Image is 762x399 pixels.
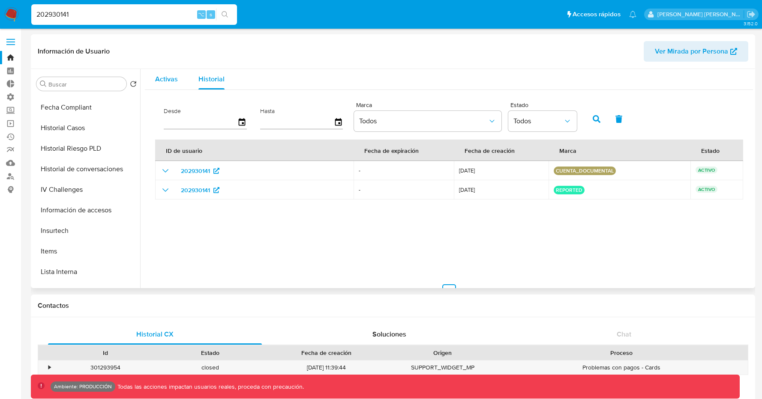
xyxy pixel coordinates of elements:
div: [DATE] 11:39:44 [262,360,390,375]
button: Volver al orden por defecto [130,80,137,90]
button: search-icon [216,9,234,21]
div: closed [158,360,262,375]
input: Buscar usuario o caso... [31,9,237,20]
button: Listas Externas [33,282,140,303]
div: Proceso [501,348,742,357]
input: Buscar [48,80,123,88]
button: Historial Riesgo PLD [33,138,140,159]
button: Insurtech [33,220,140,241]
button: Buscar [40,80,47,87]
p: Ambiente: PRODUCCIÓN [54,385,112,388]
button: Fecha Compliant [33,97,140,118]
button: Información de accesos [33,200,140,220]
div: Problemas con pagos - Cards [495,360,748,375]
span: Soluciones [372,329,406,339]
button: Items [33,241,140,262]
span: Ver Mirada por Persona [655,41,728,62]
button: Historial de conversaciones [33,159,140,179]
h1: Información de Usuario [38,47,110,56]
span: Chat [617,329,631,339]
span: Accesos rápidos [573,10,621,19]
div: Origen [396,348,489,357]
h1: Contactos [38,301,748,310]
div: SUPPORT_WIDGET_MP [390,360,495,375]
div: • [48,363,51,372]
div: Id [59,348,152,357]
button: Lista Interna [33,262,140,282]
button: Historial Casos [33,118,140,138]
button: IV Challenges [33,179,140,200]
p: Todas las acciones impactan usuarios reales, proceda con precaución. [115,383,304,391]
span: ⌥ [198,10,204,18]
span: s [210,10,212,18]
div: Estado [164,348,256,357]
div: 301293954 [53,360,158,375]
a: Notificaciones [629,11,636,18]
div: Fecha de creación [268,348,384,357]
p: mauro.ibarra@mercadolibre.com [657,10,744,18]
a: Salir [747,10,756,19]
button: Ver Mirada por Persona [644,41,748,62]
span: Historial CX [136,329,174,339]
